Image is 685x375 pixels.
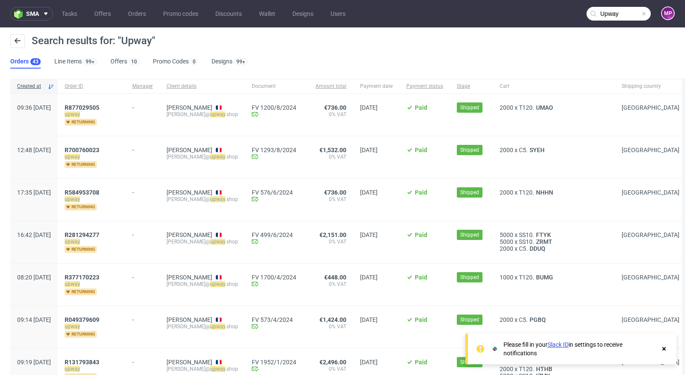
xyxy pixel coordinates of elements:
span: 5000 [500,238,513,245]
div: - [132,186,153,196]
mark: upway [65,324,80,330]
span: 2000 [500,189,513,196]
div: x [500,238,608,245]
span: Shipped [460,146,479,154]
a: R049379609 [65,316,101,323]
span: €736.00 [324,104,346,111]
span: returning [65,288,97,295]
a: Promo Codes0 [153,55,198,69]
span: [DATE] [360,274,378,281]
span: Cart [500,83,608,90]
span: [DATE] [360,316,378,323]
span: Shipped [460,231,479,239]
span: returning [65,204,97,210]
span: Stage [457,83,486,90]
span: [DATE] [360,189,378,196]
span: Shipped [460,358,479,366]
a: [PERSON_NAME] [167,274,212,281]
div: [PERSON_NAME]@ .shop [167,153,238,160]
span: 16:42 [DATE] [17,231,51,238]
a: R700760023 [65,147,101,153]
a: [PERSON_NAME] [167,231,212,238]
span: Paid [415,189,427,196]
span: Shipped [460,104,479,111]
span: DDUQ [528,245,547,252]
a: R131793843 [65,359,101,366]
span: returning [65,331,97,338]
span: Document [252,83,302,90]
mark: upway [210,366,225,372]
a: HTHB [534,366,554,372]
a: [PERSON_NAME] [167,359,212,366]
a: Offers [89,7,116,21]
span: T120. [519,366,534,372]
span: Amount total [316,83,346,90]
a: FV 499/6/2024 [252,231,302,238]
span: 0% VAT [316,323,346,330]
mark: upway [65,239,80,245]
a: FV 1293/8/2024 [252,147,302,153]
span: 08:20 [DATE] [17,274,51,281]
span: [DATE] [360,147,378,153]
span: R049379609 [65,316,99,323]
span: 17:35 [DATE] [17,189,51,196]
span: 1000 [500,274,513,281]
mark: upway [65,366,80,372]
div: - [132,270,153,281]
div: Please fill in your in settings to receive notifications [503,340,656,357]
span: Search results for: "Upway" [32,35,155,47]
span: FTYK [534,231,553,238]
div: [PERSON_NAME]@ .shop [167,281,238,288]
span: €736.00 [324,189,346,196]
mark: upway [65,281,80,287]
span: Order ID [65,83,119,90]
span: Shipped [460,273,479,281]
mark: upway [65,196,80,202]
mark: upway [65,111,80,117]
a: FV 1952/1/2024 [252,359,302,366]
a: UMAO [534,104,555,111]
span: T120. [519,104,534,111]
span: 2000 [500,104,513,111]
span: Manager [132,83,153,90]
a: [PERSON_NAME] [167,316,212,323]
span: €448.00 [324,274,346,281]
span: 2000 [500,245,513,252]
span: R131793843 [65,359,99,366]
a: PGBQ [528,316,548,323]
a: [PERSON_NAME] [167,104,212,111]
a: NHHN [534,189,555,196]
span: Created at [17,83,44,90]
a: Designs99+ [211,55,247,69]
div: 99+ [86,59,95,65]
span: R877029505 [65,104,99,111]
div: 43 [33,59,39,65]
span: R281294277 [65,231,99,238]
div: [PERSON_NAME]@ .shop [167,366,238,372]
div: 99+ [236,59,245,65]
span: [GEOGRAPHIC_DATA] [622,316,679,323]
span: returning [65,161,97,168]
a: Wallet [254,7,280,21]
span: 2000 [500,366,513,372]
div: x [500,245,608,252]
img: Slack [491,345,499,353]
a: Offers10 [110,55,139,69]
span: Paid [415,316,427,323]
a: Users [325,7,351,21]
span: Shipped [460,189,479,196]
span: sma [26,11,39,17]
a: Orders43 [10,55,41,69]
span: returning [65,119,97,126]
span: [GEOGRAPHIC_DATA] [622,147,679,153]
a: Discounts [210,7,247,21]
div: 10 [131,59,137,65]
span: [DATE] [360,231,378,238]
div: x [500,274,608,281]
span: C5. [519,147,528,153]
div: 0 [193,59,196,65]
div: x [500,189,608,196]
span: T120. [519,274,534,281]
span: 0% VAT [316,153,346,160]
